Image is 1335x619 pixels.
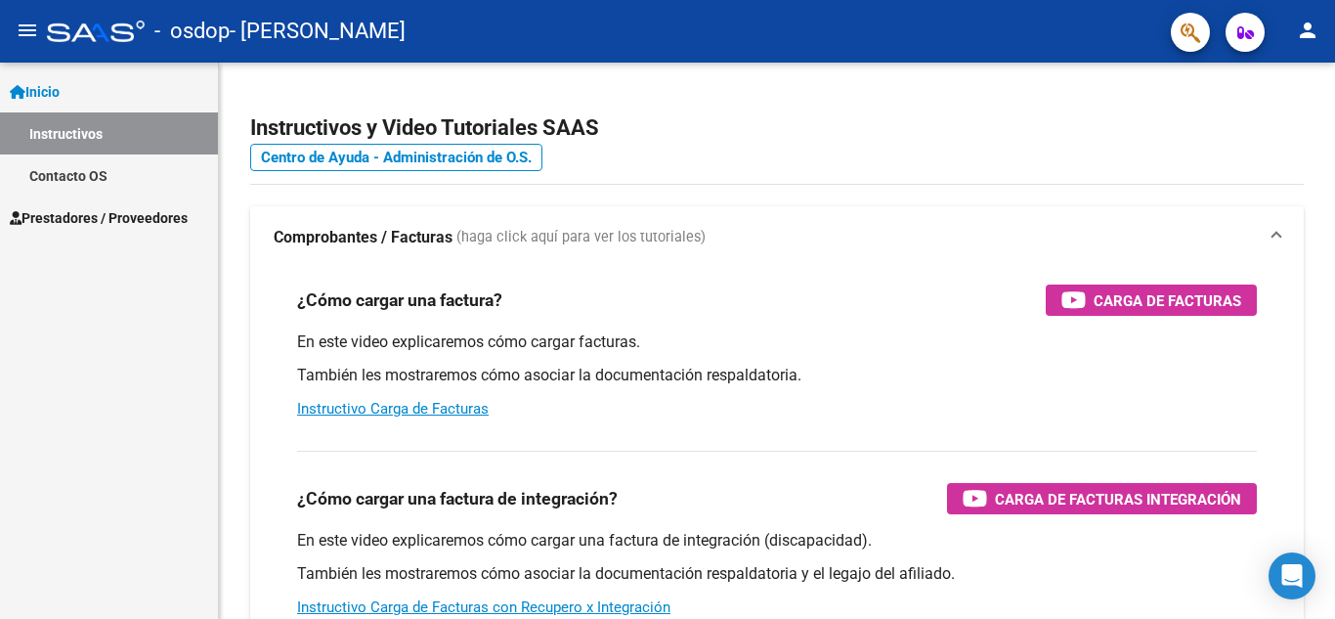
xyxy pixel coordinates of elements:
h3: ¿Cómo cargar una factura? [297,287,502,314]
span: - osdop [154,10,230,53]
a: Instructivo Carga de Facturas con Recupero x Integración [297,598,670,616]
p: En este video explicaremos cómo cargar una factura de integración (discapacidad). [297,530,1257,552]
span: Prestadores / Proveedores [10,207,188,229]
span: (haga click aquí para ver los tutoriales) [456,227,706,248]
a: Instructivo Carga de Facturas [297,400,489,418]
mat-icon: person [1296,19,1319,42]
strong: Comprobantes / Facturas [274,227,452,248]
button: Carga de Facturas Integración [947,483,1257,514]
a: Centro de Ayuda - Administración de O.S. [250,144,542,171]
p: También les mostraremos cómo asociar la documentación respaldatoria y el legajo del afiliado. [297,563,1257,585]
mat-icon: menu [16,19,39,42]
span: Carga de Facturas [1094,288,1241,313]
h2: Instructivos y Video Tutoriales SAAS [250,110,1304,147]
span: Inicio [10,81,60,103]
span: Carga de Facturas Integración [995,487,1241,511]
button: Carga de Facturas [1046,285,1257,316]
mat-expansion-panel-header: Comprobantes / Facturas (haga click aquí para ver los tutoriales) [250,206,1304,269]
p: En este video explicaremos cómo cargar facturas. [297,332,1257,353]
span: - [PERSON_NAME] [230,10,406,53]
h3: ¿Cómo cargar una factura de integración? [297,485,618,512]
p: También les mostraremos cómo asociar la documentación respaldatoria. [297,365,1257,386]
div: Open Intercom Messenger [1269,553,1315,599]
